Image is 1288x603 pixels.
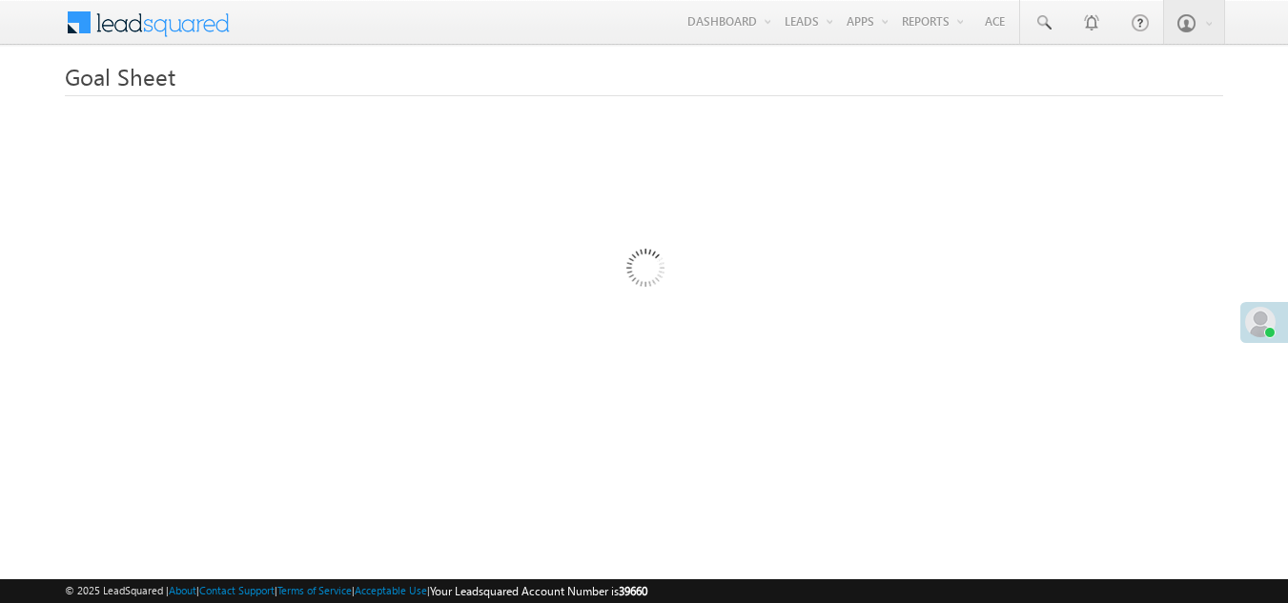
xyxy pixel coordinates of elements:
span: Your Leadsquared Account Number is [430,584,647,598]
span: 39660 [619,584,647,598]
a: Contact Support [199,584,275,596]
span: © 2025 LeadSquared | | | | | [65,582,647,600]
span: Goal Sheet [65,61,175,91]
a: Acceptable Use [355,584,427,596]
a: Terms of Service [277,584,352,596]
a: About [169,584,196,596]
img: Loading... [545,172,743,370]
